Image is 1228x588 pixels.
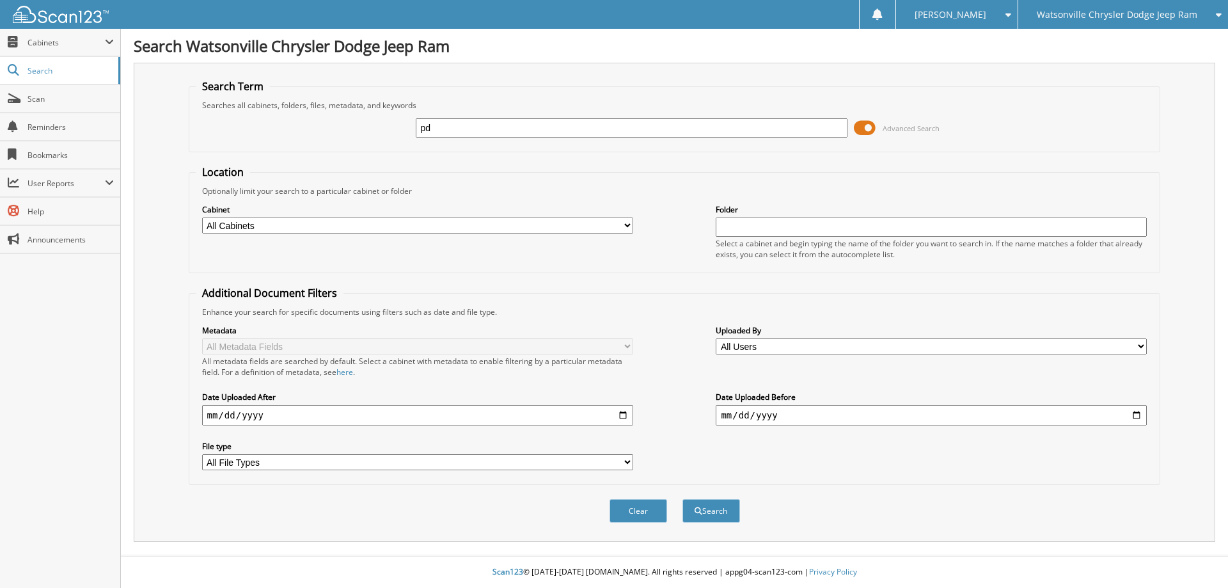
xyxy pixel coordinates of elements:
[196,306,1154,317] div: Enhance your search for specific documents using filters such as date and file type.
[716,392,1147,402] label: Date Uploaded Before
[196,100,1154,111] div: Searches all cabinets, folders, files, metadata, and keywords
[336,367,353,377] a: here
[202,356,633,377] div: All metadata fields are searched by default. Select a cabinet with metadata to enable filtering b...
[716,204,1147,215] label: Folder
[883,123,940,133] span: Advanced Search
[716,325,1147,336] label: Uploaded By
[28,122,114,132] span: Reminders
[809,566,857,577] a: Privacy Policy
[202,405,633,425] input: start
[13,6,109,23] img: scan123-logo-white.svg
[716,238,1147,260] div: Select a cabinet and begin typing the name of the folder you want to search in. If the name match...
[121,557,1228,588] div: © [DATE]-[DATE] [DOMAIN_NAME]. All rights reserved | appg04-scan123-com |
[196,165,250,179] legend: Location
[202,392,633,402] label: Date Uploaded After
[915,11,986,19] span: [PERSON_NAME]
[28,37,105,48] span: Cabinets
[1164,527,1228,588] iframe: Chat Widget
[28,150,114,161] span: Bookmarks
[202,441,633,452] label: File type
[28,234,114,245] span: Announcements
[610,499,667,523] button: Clear
[196,186,1154,196] div: Optionally limit your search to a particular cabinet or folder
[196,286,343,300] legend: Additional Document Filters
[28,93,114,104] span: Scan
[134,35,1215,56] h1: Search Watsonville Chrysler Dodge Jeep Ram
[202,325,633,336] label: Metadata
[716,405,1147,425] input: end
[28,65,112,76] span: Search
[28,206,114,217] span: Help
[1037,11,1197,19] span: Watsonville Chrysler Dodge Jeep Ram
[202,204,633,215] label: Cabinet
[196,79,270,93] legend: Search Term
[28,178,105,189] span: User Reports
[682,499,740,523] button: Search
[492,566,523,577] span: Scan123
